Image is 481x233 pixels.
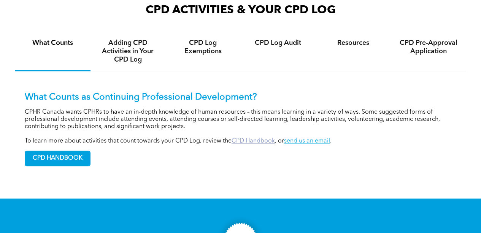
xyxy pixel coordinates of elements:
h4: What Counts [22,39,84,47]
a: send us an email [284,138,330,144]
span: CPD ACTIVITIES & YOUR CPD LOG [146,5,336,16]
a: CPD HANDBOOK [25,151,90,166]
p: To learn more about activities that count towards your CPD Log, review the , or . [25,138,456,145]
h4: CPD Log Audit [248,39,309,47]
p: CPHR Canada wants CPHRs to have an in-depth knowledge of human resources – this means learning in... [25,109,456,130]
h4: CPD Pre-Approval Application [398,39,459,55]
h4: CPD Log Exemptions [172,39,234,55]
h4: Adding CPD Activities in Your CPD Log [97,39,159,64]
a: CPD Handbook [232,138,275,144]
h4: Resources [322,39,384,47]
p: What Counts as Continuing Professional Development? [25,92,456,103]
